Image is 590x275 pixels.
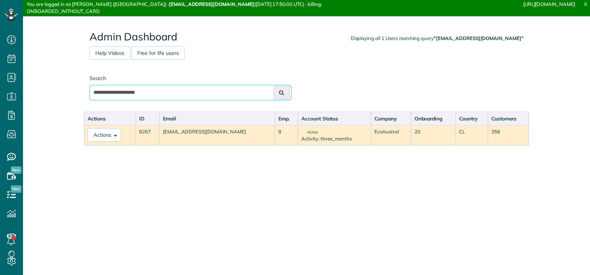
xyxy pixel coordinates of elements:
strong: "[EMAIL_ADDRESS][DOMAIN_NAME]" [434,35,524,41]
td: [EMAIL_ADDRESS][DOMAIN_NAME] [160,125,275,145]
td: EcoAustral [371,125,411,145]
div: Onboarding [414,115,452,122]
div: Email [163,115,272,122]
td: 8 [275,125,298,145]
button: Actions [88,128,121,142]
td: 20 [411,125,456,145]
div: Company [374,115,407,122]
div: Emp. [278,115,295,122]
div: Account Status [301,115,368,122]
td: 8267 [136,125,160,145]
td: CL [456,125,488,145]
strong: [EMAIL_ADDRESS][DOMAIN_NAME] [169,1,254,7]
h2: Admin Dashboard [89,31,524,43]
div: Displaying all 1 Users matching query [351,35,524,42]
a: Help Videos [89,46,130,60]
span: New [11,185,22,193]
label: Search [89,74,292,82]
div: Activity: three_months [301,135,368,142]
a: [URL][DOMAIN_NAME] [523,1,575,7]
td: 356 [488,125,529,145]
div: Actions [88,115,132,122]
div: Country [459,115,485,122]
a: Free for life users [131,46,185,60]
div: Customers [491,115,525,122]
span: Active [301,130,318,134]
span: New [11,166,22,174]
div: ID [139,115,156,122]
